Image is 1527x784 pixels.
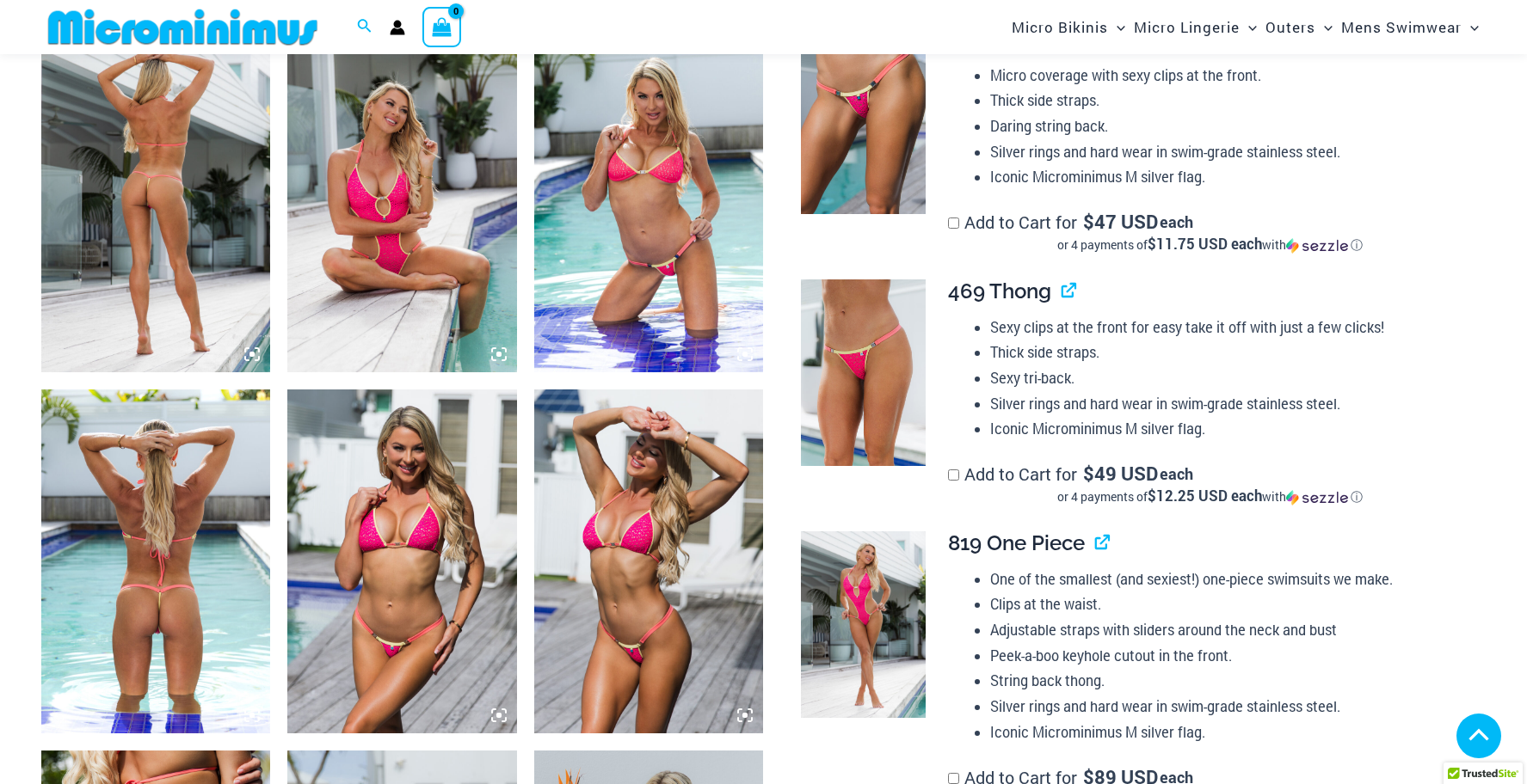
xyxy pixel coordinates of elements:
li: Sexy clips at the front for easy take it off with just a few clicks! [990,315,1472,340]
li: Peek-a-boo keyhole cutout in the front. [990,643,1472,669]
input: Add to Cart for$47 USD eachor 4 payments of$11.75 USD eachwithSezzle Click to learn more about Se... [948,217,959,229]
img: Bubble Mesh Highlight Pink 819 One Piece [287,28,517,372]
a: Search icon link [357,16,373,39]
li: Micro coverage with sexy clips at the front. [990,63,1472,89]
div: or 4 payments of with [948,236,1472,254]
input: Add to Cart for$89 USD eachor 4 payments of$22.25 USD eachwithSezzle Click to learn more about Se... [948,773,959,784]
span: $12.25 USD each [1148,486,1262,505]
li: Silver rings and hard wear in swim-grade stainless steel. [990,391,1472,417]
img: Bubble Mesh Highlight Pink 309 Top 421 Micro [287,389,517,733]
li: String back thong. [990,668,1472,694]
li: Clips at the waist. [990,591,1472,617]
span: $ [1083,209,1094,234]
li: Thick side straps. [990,340,1472,365]
img: Sezzle [1286,238,1348,254]
a: Micro LingerieMenu ToggleMenu Toggle [1130,5,1261,49]
span: Outers [1265,5,1315,49]
input: Add to Cart for$49 USD eachor 4 payments of$12.25 USD eachwithSezzle Click to learn more about Se... [948,469,959,481]
span: Menu Toggle [1108,5,1125,49]
li: Adjustable straps with sliders around the neck and bust [990,617,1472,643]
div: or 4 payments of with [948,488,1472,505]
label: Add to Cart for [948,462,1472,505]
img: Bubble Mesh Highlight Pink 309 Top 421 Micro [534,389,764,733]
span: $ [1083,461,1094,486]
a: Micro BikinisMenu ToggleMenu Toggle [1007,5,1130,49]
li: Iconic Microminimus M silver flag. [990,164,1472,190]
span: each [1160,213,1193,230]
div: or 4 payments of$11.75 USD eachwithSezzle Click to learn more about Sezzle [948,236,1472,254]
a: OutersMenu ToggleMenu Toggle [1261,5,1337,49]
img: Bubble Mesh Highlight Pink 323 Top 421 Micro [534,28,764,372]
span: Menu Toggle [1462,5,1479,49]
a: Mens SwimwearMenu ToggleMenu Toggle [1337,5,1483,49]
span: Micro Bikinis [1012,5,1108,49]
img: Bubble Mesh Highlight Pink 421 Micro [801,28,926,215]
img: MM SHOP LOGO FLAT [41,8,324,46]
div: or 4 payments of$12.25 USD eachwithSezzle Click to learn more about Sezzle [948,488,1472,505]
li: Iconic Microminimus M silver flag. [990,416,1472,442]
span: Micro Lingerie [1134,5,1240,49]
a: View Shopping Cart, empty [422,7,462,46]
li: Thick side straps. [990,88,1472,113]
li: Iconic Microminimus M silver flag. [990,720,1472,745]
span: each [1160,465,1193,482]
li: Sexy tri-back. [990,365,1472,391]
a: Account icon link [390,20,405,35]
li: One of the smallest (and sexiest!) one-piece swimsuits we make. [990,567,1472,592]
img: Bubble Mesh Highlight Pink 323 Top 421 Micro [41,389,271,733]
span: 469 Thong [948,279,1051,303]
img: Bubble Mesh Highlight Pink 819 One Piece [41,28,271,372]
img: Sezzle [1286,490,1348,505]
span: 49 USD [1083,465,1158,482]
span: Menu Toggle [1315,5,1333,49]
span: Menu Toggle [1240,5,1257,49]
span: Mens Swimwear [1341,5,1462,49]
label: Add to Cart for [948,211,1472,254]
li: Silver rings and hard wear in swim-grade stainless steel. [990,139,1472,165]
span: 819 One Piece [948,530,1085,555]
li: Silver rings and hard wear in swim-grade stainless steel. [990,694,1472,720]
img: Bubble Mesh Highlight Pink 469 Thong [801,279,926,467]
li: Daring string back. [990,113,1472,139]
span: 47 USD [1083,213,1158,230]
nav: Site Navigation [1005,3,1487,52]
img: Bubble Mesh Highlight Pink 819 One Piece [801,531,926,719]
span: $11.75 USD each [1148,234,1262,254]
